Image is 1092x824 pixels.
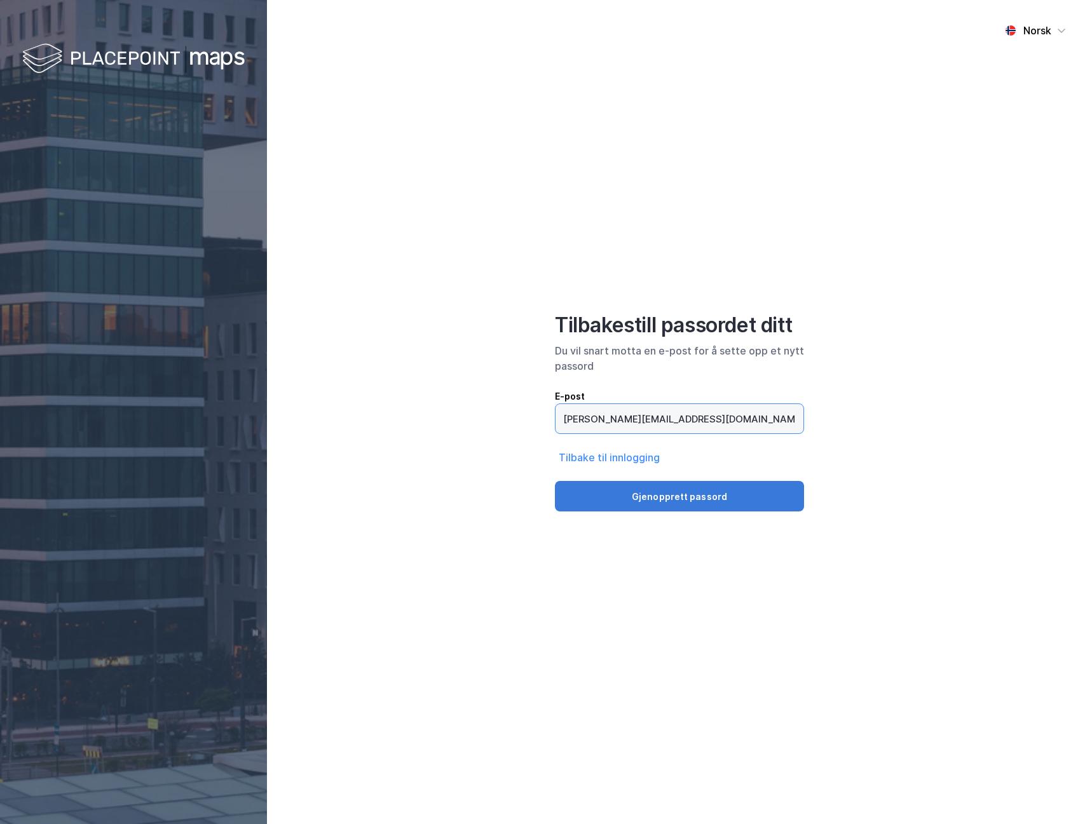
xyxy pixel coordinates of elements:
[555,449,664,466] button: Tilbake til innlogging
[1028,763,1092,824] iframe: Chat Widget
[1028,763,1092,824] div: Kontrollprogram for chat
[555,481,804,511] button: Gjenopprett passord
[1023,23,1051,38] div: Norsk
[555,343,804,374] div: Du vil snart motta en e-post for å sette opp et nytt passord
[22,41,245,78] img: logo-white.f07954bde2210d2a523dddb988cd2aa7.svg
[555,389,804,404] div: E-post
[555,313,804,338] div: Tilbakestill passordet ditt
